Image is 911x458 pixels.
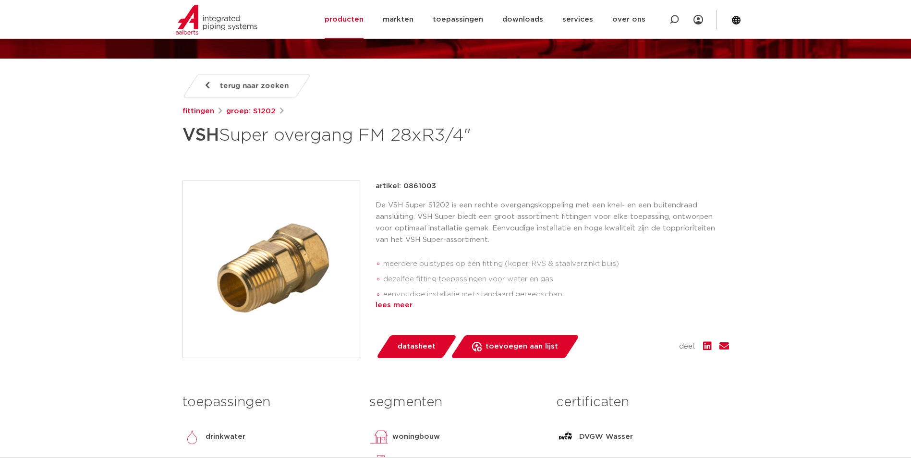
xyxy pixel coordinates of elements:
[679,341,695,352] span: deel:
[392,431,440,443] p: woningbouw
[369,393,542,412] h3: segmenten
[383,287,729,302] li: eenvoudige installatie met standaard gereedschap
[369,427,389,446] img: woningbouw
[376,200,729,246] p: De VSH Super S1202 is een rechte overgangskoppeling met een knel- en een buitendraad aansluiting....
[486,339,558,354] span: toevoegen aan lijst
[579,431,633,443] p: DVGW Wasser
[376,181,436,192] p: artikel: 0861003
[182,121,543,150] h1: Super overgang FM 28xR3/4"
[182,427,202,446] img: drinkwater
[206,431,245,443] p: drinkwater
[182,127,219,144] strong: VSH
[182,74,311,98] a: terug naar zoeken
[182,106,214,117] a: fittingen
[220,78,289,94] span: terug naar zoeken
[383,256,729,272] li: meerdere buistypes op één fitting (koper, RVS & staalverzinkt buis)
[376,300,729,311] div: lees meer
[556,427,575,446] img: DVGW Wasser
[376,335,457,358] a: datasheet
[383,272,729,287] li: dezelfde fitting toepassingen voor water en gas
[182,393,355,412] h3: toepassingen
[226,106,276,117] a: groep: S1202
[183,181,360,358] img: Product Image for VSH Super overgang FM 28xR3/4"
[398,339,436,354] span: datasheet
[556,393,729,412] h3: certificaten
